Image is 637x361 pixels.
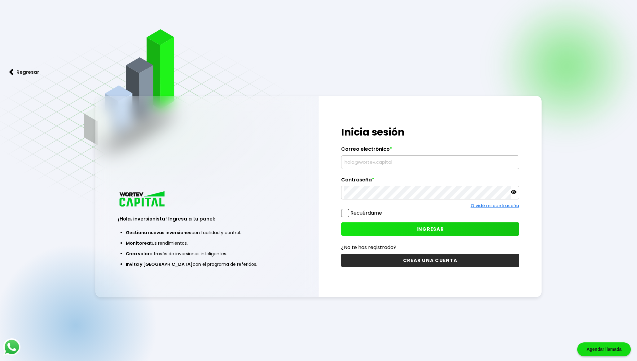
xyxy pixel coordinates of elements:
label: Recuérdame [350,209,382,216]
button: CREAR UNA CUENTA [341,254,519,267]
label: Contraseña [341,177,519,186]
button: INGRESAR [341,222,519,236]
span: Invita y [GEOGRAPHIC_DATA] [126,261,193,267]
li: con facilidad y control. [126,227,288,238]
span: Crea valor [126,251,150,257]
a: ¿No te has registrado?CREAR UNA CUENTA [341,243,519,267]
h1: Inicia sesión [341,125,519,140]
img: flecha izquierda [9,69,14,75]
span: INGRESAR [416,226,444,232]
div: Agendar llamada [577,342,631,356]
span: Monitorea [126,240,150,246]
a: Olvidé mi contraseña [471,203,519,209]
input: hola@wortev.capital [344,156,516,169]
img: logo_wortev_capital [118,190,167,209]
label: Correo electrónico [341,146,519,155]
span: Gestiona nuevas inversiones [126,230,191,236]
p: ¿No te has registrado? [341,243,519,251]
li: con el programa de referidos. [126,259,288,270]
li: tus rendimientos. [126,238,288,248]
h3: ¡Hola, inversionista! Ingresa a tu panel: [118,215,296,222]
li: a través de inversiones inteligentes. [126,248,288,259]
img: logos_whatsapp-icon.242b2217.svg [3,338,20,356]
